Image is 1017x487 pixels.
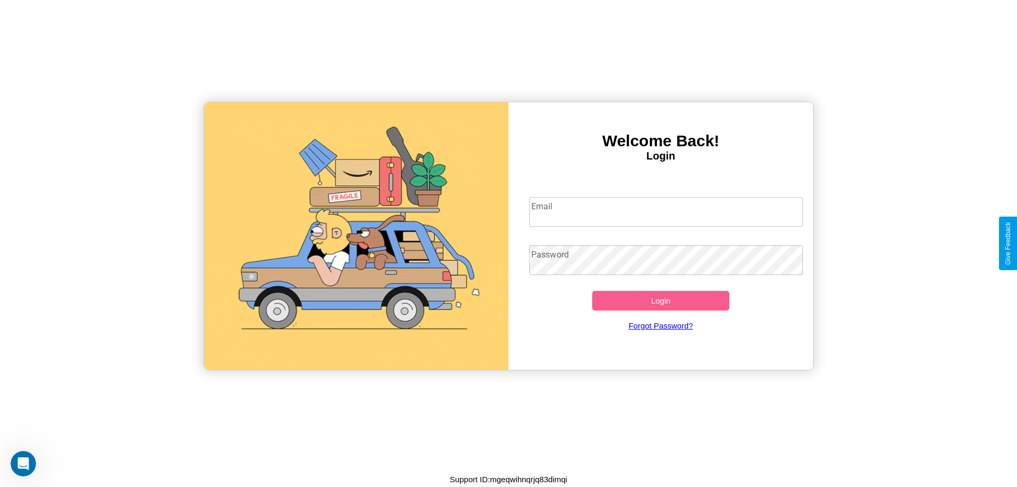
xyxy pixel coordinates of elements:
a: Forgot Password? [524,311,798,341]
iframe: Intercom live chat [11,451,36,476]
h3: Welcome Back! [508,132,813,150]
img: gif [204,102,508,370]
p: Support ID: mgeqwihnqrjq83dimqi [450,472,567,486]
h4: Login [508,150,813,162]
div: Give Feedback [1004,222,1012,265]
button: Login [592,291,729,311]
